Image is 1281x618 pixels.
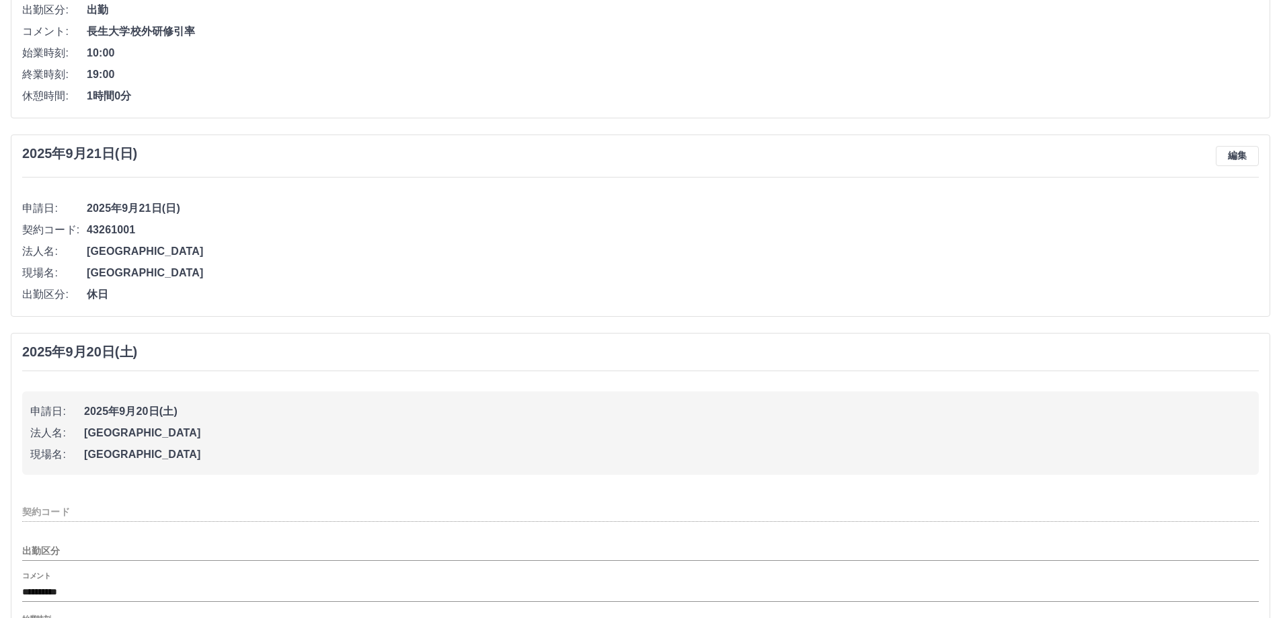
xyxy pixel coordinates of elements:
h3: 2025年9月21日(日) [22,146,137,161]
span: 契約コード: [22,222,87,238]
span: [GEOGRAPHIC_DATA] [87,265,1259,281]
span: 休憩時間: [22,88,87,104]
span: 申請日: [22,200,87,217]
span: 出勤区分: [22,2,87,18]
span: 法人名: [22,243,87,260]
span: 現場名: [22,265,87,281]
span: [GEOGRAPHIC_DATA] [84,447,1251,463]
span: 出勤 [87,2,1259,18]
span: 2025年9月20日(土) [84,403,1251,420]
span: 43261001 [87,222,1259,238]
span: [GEOGRAPHIC_DATA] [87,243,1259,260]
h3: 2025年9月20日(土) [22,344,137,360]
span: 法人名: [30,425,84,441]
span: 1時間0分 [87,88,1259,104]
span: 申請日: [30,403,84,420]
span: 始業時刻: [22,45,87,61]
span: 現場名: [30,447,84,463]
label: コメント [22,571,50,581]
span: 19:00 [87,67,1259,83]
span: 休日 [87,286,1259,303]
span: 長生大学校外研修引率 [87,24,1259,40]
button: 編集 [1216,146,1259,166]
span: 終業時刻: [22,67,87,83]
span: [GEOGRAPHIC_DATA] [84,425,1251,441]
span: 10:00 [87,45,1259,61]
span: 出勤区分: [22,286,87,303]
span: コメント: [22,24,87,40]
span: 2025年9月21日(日) [87,200,1259,217]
